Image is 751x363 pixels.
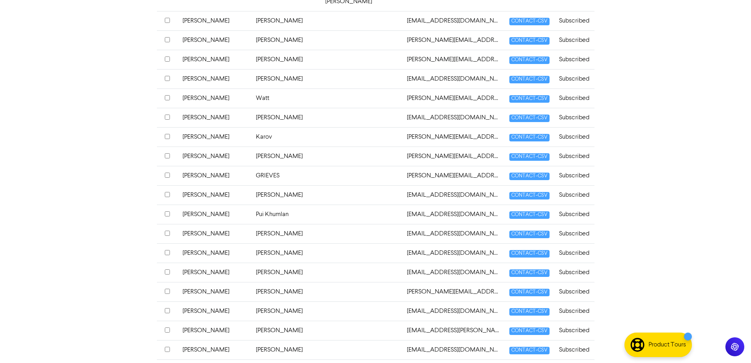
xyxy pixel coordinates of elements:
td: daniel_karov@hotmail.com [402,127,505,147]
td: [PERSON_NAME] [178,301,251,321]
span: CONTACT-CSV [509,153,550,161]
td: daniel.perdomo@live.com.au [402,282,505,301]
td: [PERSON_NAME] [178,321,251,340]
td: [PERSON_NAME] [251,30,321,50]
td: Subscribed [554,147,594,166]
td: [PERSON_NAME] [178,243,251,263]
td: danielnoffke@outlook.com.au [402,263,505,282]
td: Karov [251,127,321,147]
td: daniellemrogers94@gmail.com [402,185,505,205]
td: [PERSON_NAME] [178,340,251,359]
td: [PERSON_NAME] [251,50,321,69]
span: CONTACT-CSV [509,95,550,103]
td: [PERSON_NAME] [178,185,251,205]
td: Watt [251,88,321,108]
td: [PERSON_NAME] [251,11,321,30]
td: daniela.s.moldovan@hotmail.com [402,30,505,50]
td: Subscribed [554,340,594,359]
td: [PERSON_NAME] [251,108,321,127]
td: daniel.kerr98@outlook.com [402,147,505,166]
span: CONTACT-CSV [509,250,550,258]
td: [PERSON_NAME] [251,185,321,205]
td: danika.yvonne@gmail.com [402,321,505,340]
td: Subscribed [554,11,594,30]
td: [PERSON_NAME] [251,301,321,321]
td: Subscribed [554,166,594,185]
td: Pui Khumlan [251,205,321,224]
td: [PERSON_NAME] [251,243,321,263]
td: Subscribed [554,243,594,263]
td: [PERSON_NAME] [178,88,251,108]
span: CONTACT-CSV [509,115,550,122]
td: [PERSON_NAME] [251,340,321,359]
span: CONTACT-CSV [509,56,550,64]
td: [PERSON_NAME] [251,147,321,166]
td: [PERSON_NAME] [251,263,321,282]
td: [PERSON_NAME] [178,30,251,50]
span: CONTACT-CSV [509,231,550,238]
td: [PERSON_NAME] [178,166,251,185]
td: danieldux@optusnet.com.au [402,69,505,88]
span: CONTACT-CSV [509,269,550,277]
td: daniel.balan@bigpond.com [402,50,505,69]
td: daniel@inclineelectrical.com [402,88,505,108]
td: Subscribed [554,30,594,50]
td: danhoyer.gc@gmail.com [402,11,505,30]
td: danielmorrow80@gmail.com [402,243,505,263]
td: [PERSON_NAME] [251,224,321,243]
td: daniel_james_76@outlook.com [402,108,505,127]
td: [PERSON_NAME] [178,11,251,30]
td: Subscribed [554,88,594,108]
span: CONTACT-CSV [509,192,550,199]
td: danielmatu19@gmail.com [402,205,505,224]
iframe: Chat Widget [712,325,751,363]
td: [PERSON_NAME] [178,69,251,88]
span: CONTACT-CSV [509,347,550,354]
td: Subscribed [554,301,594,321]
span: CONTACT-CSV [509,76,550,83]
span: CONTACT-CSV [509,37,550,45]
td: [PERSON_NAME] [251,321,321,340]
td: [PERSON_NAME] [178,147,251,166]
td: Subscribed [554,282,594,301]
td: [PERSON_NAME] [178,205,251,224]
td: danielmclintock@icloud.com [402,224,505,243]
td: [PERSON_NAME] [178,282,251,301]
td: Subscribed [554,69,594,88]
td: [PERSON_NAME] [178,127,251,147]
td: danielle.grieves@gmail.com [402,166,505,185]
td: GRIEVES [251,166,321,185]
td: Subscribed [554,321,594,340]
td: Subscribed [554,185,594,205]
span: CONTACT-CSV [509,308,550,316]
td: Subscribed [554,50,594,69]
td: Subscribed [554,224,594,243]
td: [PERSON_NAME] [178,263,251,282]
td: Subscribed [554,263,594,282]
td: [PERSON_NAME] [178,108,251,127]
td: [PERSON_NAME] [178,224,251,243]
td: Subscribed [554,205,594,224]
td: [PERSON_NAME] [178,50,251,69]
td: danielrossanderson10@gmail.com [402,301,505,321]
span: CONTACT-CSV [509,327,550,335]
span: CONTACT-CSV [509,211,550,219]
span: CONTACT-CSV [509,18,550,25]
span: CONTACT-CSV [509,134,550,141]
span: CONTACT-CSV [509,173,550,180]
td: Subscribed [554,127,594,147]
td: [PERSON_NAME] [251,69,321,88]
span: CONTACT-CSV [509,289,550,296]
td: [PERSON_NAME] [251,282,321,301]
td: Subscribed [554,108,594,127]
td: daniupton@live.com.au [402,340,505,359]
